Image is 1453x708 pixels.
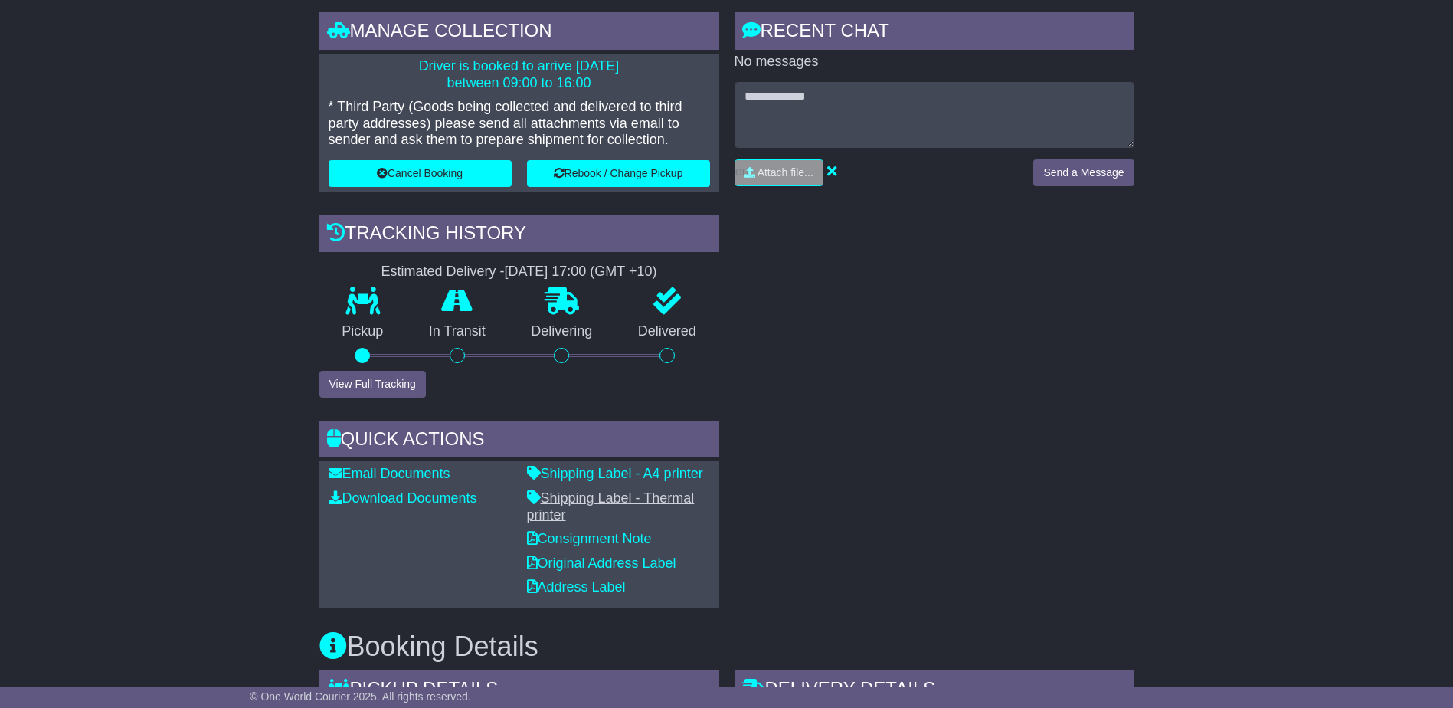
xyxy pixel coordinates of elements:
[329,466,450,481] a: Email Documents
[319,323,407,340] p: Pickup
[329,160,512,187] button: Cancel Booking
[319,215,719,256] div: Tracking history
[527,160,710,187] button: Rebook / Change Pickup
[505,264,657,280] div: [DATE] 17:00 (GMT +10)
[527,579,626,595] a: Address Label
[1033,159,1134,186] button: Send a Message
[250,690,471,703] span: © One World Courier 2025. All rights reserved.
[406,323,509,340] p: In Transit
[735,54,1134,70] p: No messages
[319,421,719,462] div: Quick Actions
[319,631,1134,662] h3: Booking Details
[509,323,616,340] p: Delivering
[527,466,703,481] a: Shipping Label - A4 printer
[527,490,695,523] a: Shipping Label - Thermal printer
[329,490,477,506] a: Download Documents
[527,531,652,546] a: Consignment Note
[615,323,719,340] p: Delivered
[735,12,1134,54] div: RECENT CHAT
[527,556,676,571] a: Original Address Label
[319,264,719,280] div: Estimated Delivery -
[329,58,710,91] p: Driver is booked to arrive [DATE] between 09:00 to 16:00
[319,371,426,398] button: View Full Tracking
[319,12,719,54] div: Manage collection
[329,99,710,149] p: * Third Party (Goods being collected and delivered to third party addresses) please send all atta...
